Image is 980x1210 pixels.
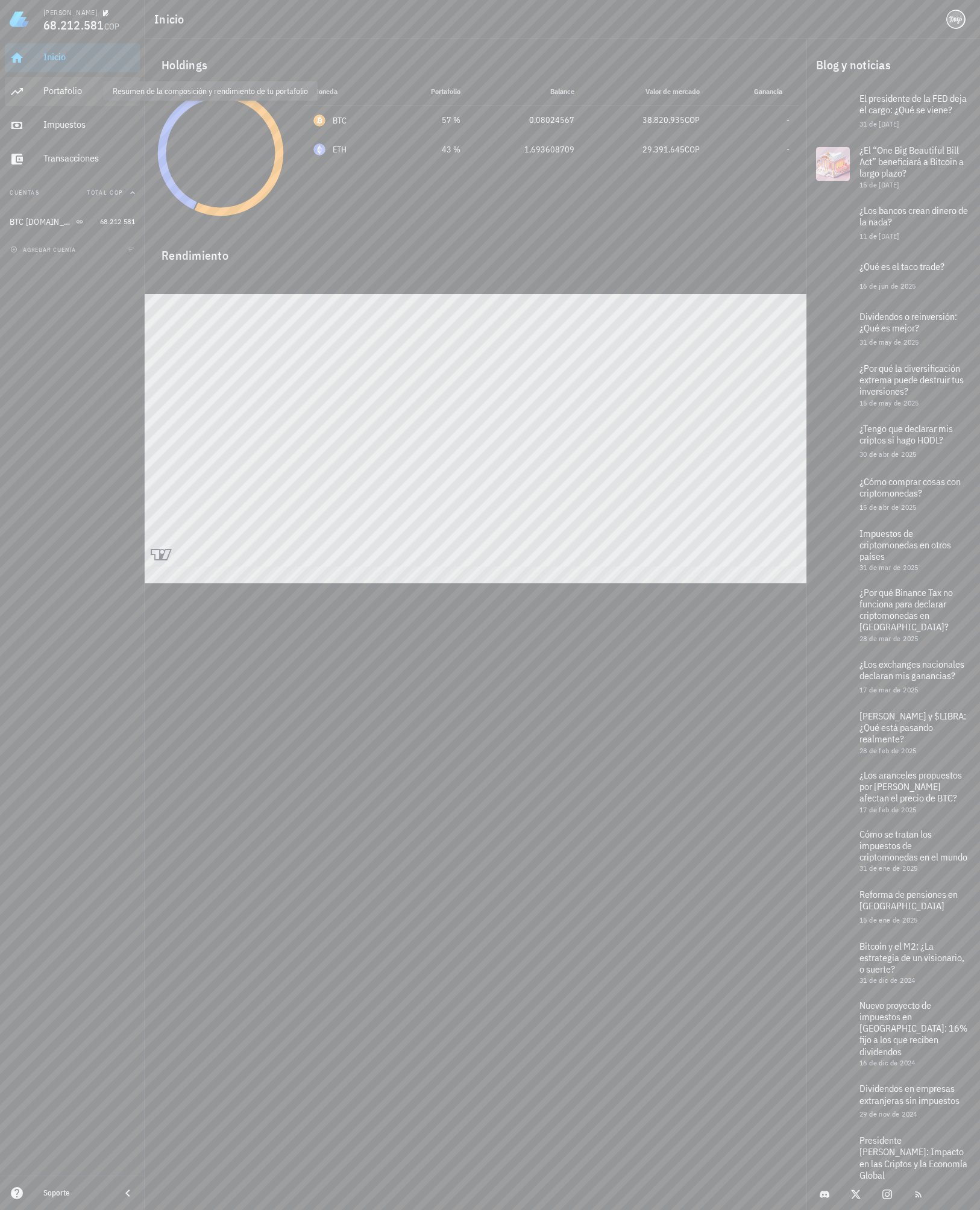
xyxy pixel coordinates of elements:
[859,710,966,745] span: [PERSON_NAME] y $LIBRA: ¿Qué está pasando realmente?
[806,356,980,415] a: ¿Por qué la diversificación extrema puede destruir tus inversiones? 15 de may de 2025
[391,77,471,106] th: Portafolio
[7,243,81,255] button: agregar cuenta
[400,143,461,156] div: 43 %
[859,940,964,975] span: Bitcoin y el M2: ¿La estrategia de un visionario, o suerte?
[806,137,980,196] a: ¿El “One Big Beautiful Bill Act” beneficiará a Bitcoin a largo plazo? 15 de [DATE]
[806,196,980,249] a: ¿Los bancos crean dinero de la nada? 11 de [DATE]
[806,249,980,302] a: ¿Qué es el taco trade? 16 de jun de 2025
[859,586,953,633] span: ¿Por qué Binance Tax no funciona para declarar criptomonedas en [GEOGRAPHIC_DATA]?
[859,231,899,240] span: 11 de [DATE]
[806,880,980,933] a: Reforma de pensiones en [GEOGRAPHIC_DATA] 15 de ene de 2025
[859,398,919,407] span: 15 de may de 2025
[859,422,953,446] span: ¿Tengo que declarar mis criptos si hago HODL?
[333,114,347,127] div: BTC
[859,1109,917,1118] span: 29 de nov de 2024
[43,51,135,63] div: Inicio
[859,805,917,814] span: 17 de feb de 2025
[100,217,135,226] span: 68.212.581
[152,46,799,84] div: Holdings
[859,864,918,873] span: 31 de ene de 2025
[859,92,967,116] span: El presidente de la FED deja el cargo: ¿Qué se viene?
[859,204,968,228] span: ¿Los bancos crean dinero de la nada?
[859,1134,967,1181] span: Presidente [PERSON_NAME]: Impacto en las Criptos y la Economía Global
[859,337,919,346] span: 31 de may de 2025
[859,634,919,643] span: 28 de mar de 2025
[859,563,919,572] span: 31 de mar de 2025
[43,85,135,96] div: Portafolio
[859,450,917,459] span: 30 de abr de 2025
[859,915,918,924] span: 15 de ene de 2025
[806,821,980,880] a: Cómo se tratan los impuestos de criptomonedas en el mundo 31 de ene de 2025
[859,888,958,912] span: Reforma de pensiones en [GEOGRAPHIC_DATA]
[859,362,964,397] span: ¿Por qué la diversificación extrema puede destruir tus inversiones?
[859,1058,916,1067] span: 16 de dic de 2024
[685,114,700,125] span: COP
[43,17,104,33] span: 68.212.581
[859,527,951,562] span: Impuestos de criptomonedas en otros países
[13,246,76,254] span: agregar cuenta
[685,144,700,155] span: COP
[754,87,790,96] span: Ganancia
[859,658,964,682] span: ¿Los exchanges nacionales declaran mis ganancias?
[806,415,980,468] a: ¿Tengo que declarar mis criptos si hago HODL? 30 de abr de 2025
[806,933,980,992] a: Bitcoin y el M2: ¿La estrategia de un visionario, o suerte? 31 de dic de 2024
[104,21,120,32] span: COP
[859,685,919,694] span: 17 de mar de 2025
[43,152,135,164] div: Transacciones
[859,746,917,755] span: 28 de feb de 2025
[806,703,980,762] a: [PERSON_NAME] y $LIBRA: ¿Qué está pasando realmente? 28 de feb de 2025
[43,8,97,17] div: [PERSON_NAME]
[480,143,574,156] div: 1,693608709
[333,143,347,155] div: ETH
[154,10,189,29] h1: Inicio
[313,114,325,127] div: BTC-icon
[470,77,583,106] th: Balance
[859,769,962,804] span: ¿Los aranceles propuestos por [PERSON_NAME] afectan el precio de BTC?
[313,143,325,155] div: ETH-icon
[5,43,140,72] a: Inicio
[946,10,966,29] div: avatar
[859,828,967,863] span: Cómo se tratan los impuestos de criptomonedas en el mundo
[859,503,917,512] span: 15 de abr de 2025
[859,144,964,179] span: ¿El “One Big Beautiful Bill Act” beneficiará a Bitcoin a largo plazo?
[806,84,980,137] a: El presidente de la FED deja el cargo: ¿Qué se viene? 31 de [DATE]
[787,144,790,155] span: -
[859,976,916,985] span: 31 de dic de 2024
[806,992,980,1074] a: Nuevo proyecto de impuestos en [GEOGRAPHIC_DATA]: 16% fijo a los que reciben dividendos 16 de dic...
[10,217,74,227] div: BTC [DOMAIN_NAME]
[480,114,574,127] div: 0,08024567
[642,144,685,155] span: 29.391.645
[5,77,140,106] a: Portafolio
[584,77,709,106] th: Valor de mercado
[859,310,957,334] span: Dividendos o reinversión: ¿Qué es mejor?
[304,77,391,106] th: Moneda
[10,10,29,29] img: LedgiFi
[5,111,140,140] a: Impuestos
[806,468,980,521] a: ¿Cómo comprar cosas con criptomonedas? 15 de abr de 2025
[859,281,916,290] span: 16 de jun de 2025
[806,46,980,84] div: Blog y noticias
[806,1127,980,1198] a: Presidente [PERSON_NAME]: Impacto en las Criptos y la Economía Global
[806,1074,980,1127] a: Dividendos en empresas extranjeras sin impuestos 29 de nov de 2024
[43,119,135,130] div: Impuestos
[806,762,980,821] a: ¿Los aranceles propuestos por [PERSON_NAME] afectan el precio de BTC? 17 de feb de 2025
[5,207,140,236] a: BTC [DOMAIN_NAME] 68.212.581
[806,580,980,650] a: ¿Por qué Binance Tax no funciona para declarar criptomonedas en [GEOGRAPHIC_DATA]? 28 de mar de 2025
[642,114,685,125] span: 38.820.935
[859,475,961,499] span: ¿Cómo comprar cosas con criptomonedas?
[87,189,123,196] span: Total COP
[806,521,980,580] a: Impuestos de criptomonedas en otros países 31 de mar de 2025
[859,999,967,1058] span: Nuevo proyecto de impuestos en [GEOGRAPHIC_DATA]: 16% fijo a los que reciben dividendos
[5,178,140,207] button: CuentasTotal COP
[859,119,899,128] span: 31 de [DATE]
[787,114,790,125] span: -
[859,1082,960,1106] span: Dividendos en empresas extranjeras sin impuestos
[400,114,461,127] div: 57 %
[43,1188,111,1198] div: Soporte
[806,302,980,356] a: Dividendos o reinversión: ¿Qué es mejor? 31 de may de 2025
[859,180,899,189] span: 15 de [DATE]
[152,236,799,265] div: Rendimiento
[151,549,172,560] a: Charting by TradingView
[5,145,140,174] a: Transacciones
[859,260,944,272] span: ¿Qué es el taco trade?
